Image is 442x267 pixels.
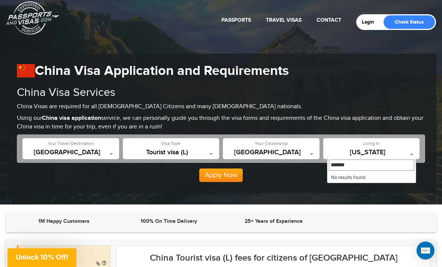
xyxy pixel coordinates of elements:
a: Check Status [384,15,435,29]
input: Search [329,160,414,171]
span: Florida [327,149,416,156]
div: Open Intercom Messenger [417,242,435,260]
strong: 100% On Time Delivery [140,218,197,224]
a: Travel Visas [266,17,302,23]
span: Florida [327,149,416,159]
h1: China Visa Application and Requirements [17,63,425,79]
span: Tourist visa (L) [127,149,216,159]
a: Contact [317,17,341,23]
span: United States [227,149,316,159]
span: China [26,149,115,159]
label: Living In [363,140,380,147]
p: China Visas are required for all [DEMOGRAPHIC_DATA] Citizens and many [DEMOGRAPHIC_DATA] nationals. [17,103,425,111]
label: Visa Type [161,140,181,147]
iframe: Customer reviews powered by Trustpilot [328,218,429,227]
button: Apply Now [199,169,243,182]
strong: China visa application [42,115,101,122]
a: Passports & [DOMAIN_NAME] [6,1,59,35]
span: United States [227,149,316,156]
h3: China Tourist visa (L) fees for citizens of [GEOGRAPHIC_DATA] [122,253,425,263]
span: China [26,149,115,156]
strong: 25+ Years of Experience [245,218,303,224]
span: Unlock 10% Off! [16,253,68,261]
p: Using our service, we can personally guide you through the visa forms and requirements of the Chi... [17,114,425,131]
span: Tourist visa (L) [127,149,216,156]
label: Your Citizenship [255,140,288,147]
li: No results found [327,172,416,183]
label: Your Travel Destination [48,140,94,147]
a: Login [362,19,379,25]
strong: 1M Happy Customers [38,218,90,224]
a: Passports [221,17,251,23]
h2: China Visa Services [17,87,425,99]
div: Unlock 10% Off! [7,248,76,267]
